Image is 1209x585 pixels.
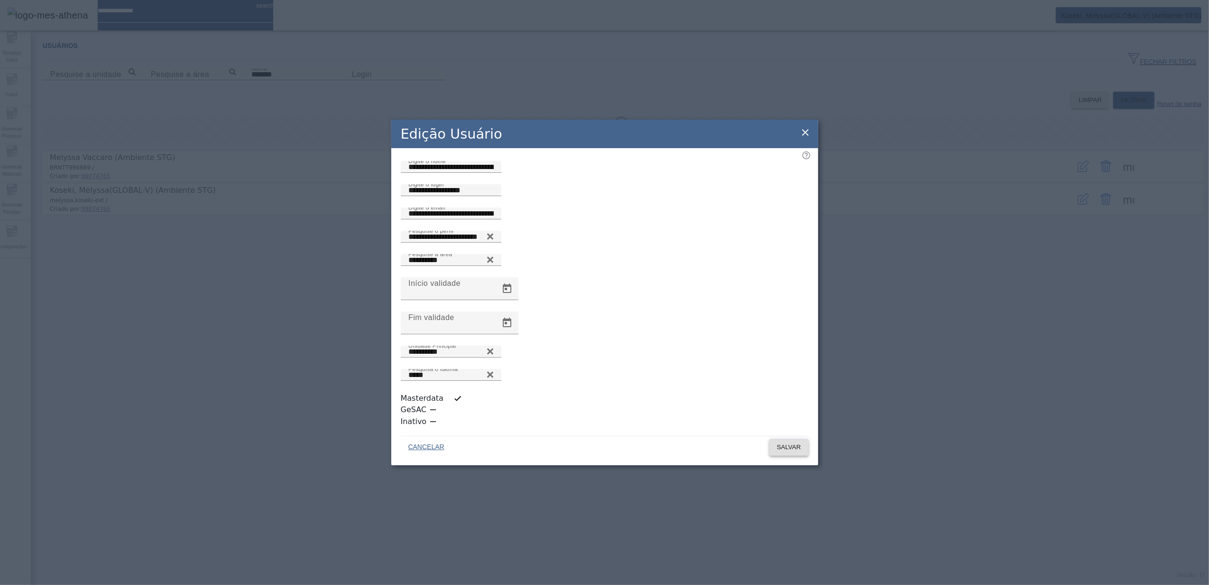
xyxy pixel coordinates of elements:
[401,439,452,456] button: CANCELAR
[408,205,445,211] mat-label: Digite o email
[401,416,429,427] label: Inativo
[408,313,454,321] mat-label: Fim validade
[408,366,458,372] mat-label: Pesquisa o idioma
[408,158,446,164] mat-label: Digite o nome
[408,255,494,266] input: Number
[496,311,518,334] button: Open calendar
[401,393,445,404] label: Masterdata
[769,439,809,456] button: SALVAR
[496,277,518,300] button: Open calendar
[408,443,444,452] span: CANCELAR
[408,228,453,234] mat-label: Pesquise o perfil
[777,443,801,452] span: SALVAR
[408,251,452,257] mat-label: Pesquise a área
[408,279,461,287] mat-label: Início validade
[401,124,502,144] h2: Edição Usuário
[408,346,494,358] input: Number
[408,181,444,188] mat-label: Digite o login
[408,343,456,349] mat-label: Unidade Principal
[408,369,494,381] input: Number
[401,404,429,415] label: GeSAC
[408,231,494,243] input: Number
